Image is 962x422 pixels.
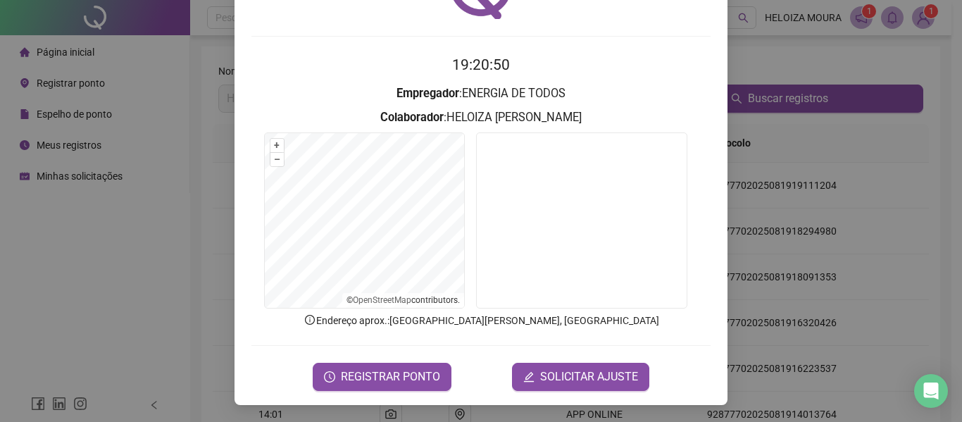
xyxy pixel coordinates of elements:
p: Endereço aprox. : [GEOGRAPHIC_DATA][PERSON_NAME], [GEOGRAPHIC_DATA] [251,313,711,328]
span: SOLICITAR AJUSTE [540,368,638,385]
button: editSOLICITAR AJUSTE [512,363,649,391]
li: © contributors. [346,295,460,305]
span: info-circle [304,314,316,326]
span: REGISTRAR PONTO [341,368,440,385]
strong: Colaborador [380,111,444,124]
h3: : ENERGIA DE TODOS [251,85,711,103]
h3: : HELOIZA [PERSON_NAME] [251,108,711,127]
span: edit [523,371,535,383]
button: + [270,139,284,152]
button: – [270,153,284,166]
button: REGISTRAR PONTO [313,363,451,391]
div: Open Intercom Messenger [914,374,948,408]
strong: Empregador [396,87,459,100]
span: clock-circle [324,371,335,383]
time: 19:20:50 [452,56,510,73]
a: OpenStreetMap [353,295,411,305]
